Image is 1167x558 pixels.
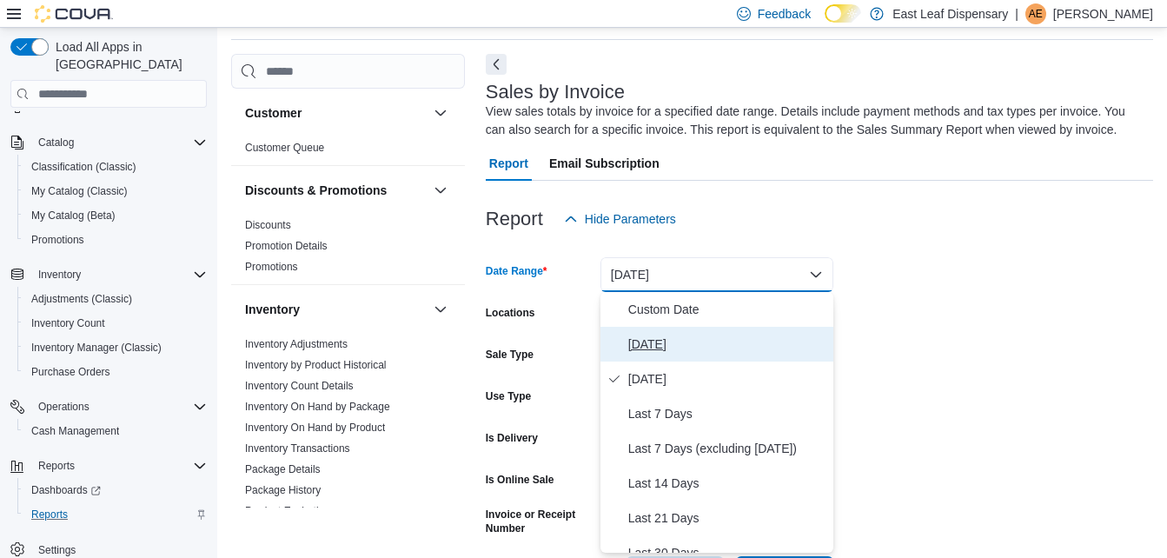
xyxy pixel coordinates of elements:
[245,504,335,518] span: Product Expirations
[38,136,74,149] span: Catalog
[31,264,88,285] button: Inventory
[49,38,207,73] span: Load All Apps in [GEOGRAPHIC_DATA]
[38,543,76,557] span: Settings
[1029,3,1043,24] span: AE
[31,455,207,476] span: Reports
[31,396,96,417] button: Operations
[600,257,833,292] button: [DATE]
[245,218,291,232] span: Discounts
[628,473,826,494] span: Last 14 Days
[486,209,543,229] h3: Report
[245,484,321,496] a: Package History
[31,160,136,174] span: Classification (Classic)
[825,4,861,23] input: Dark Mode
[245,505,335,517] a: Product Expirations
[245,141,324,155] span: Customer Queue
[24,504,75,525] a: Reports
[245,421,385,435] span: Inventory On Hand by Product
[17,155,214,179] button: Classification (Classic)
[245,104,302,122] h3: Customer
[486,348,534,362] label: Sale Type
[245,301,300,318] h3: Inventory
[31,132,81,153] button: Catalog
[31,508,68,521] span: Reports
[24,289,139,309] a: Adjustments (Classic)
[17,478,214,502] a: Dashboards
[600,292,833,553] div: Select listbox
[31,365,110,379] span: Purchase Orders
[31,292,132,306] span: Adjustments (Classic)
[245,338,348,350] a: Inventory Adjustments
[489,146,528,181] span: Report
[430,103,451,123] button: Customer
[486,82,625,103] h3: Sales by Invoice
[31,341,162,355] span: Inventory Manager (Classic)
[24,421,207,442] span: Cash Management
[24,181,135,202] a: My Catalog (Classic)
[17,287,214,311] button: Adjustments (Classic)
[38,459,75,473] span: Reports
[31,424,119,438] span: Cash Management
[245,442,350,455] a: Inventory Transactions
[31,132,207,153] span: Catalog
[17,203,214,228] button: My Catalog (Beta)
[1053,3,1153,24] p: [PERSON_NAME]
[24,205,123,226] a: My Catalog (Beta)
[17,360,214,384] button: Purchase Orders
[892,3,1008,24] p: East Leaf Dispensary
[628,508,826,528] span: Last 21 Days
[1015,3,1018,24] p: |
[245,182,427,199] button: Discounts & Promotions
[245,401,390,413] a: Inventory On Hand by Package
[557,202,683,236] button: Hide Parameters
[17,228,214,252] button: Promotions
[31,396,207,417] span: Operations
[486,389,531,403] label: Use Type
[245,359,387,371] a: Inventory by Product Historical
[24,229,91,250] a: Promotions
[24,480,108,501] a: Dashboards
[486,264,547,278] label: Date Range
[24,181,207,202] span: My Catalog (Classic)
[38,268,81,282] span: Inventory
[31,455,82,476] button: Reports
[24,480,207,501] span: Dashboards
[24,504,207,525] span: Reports
[3,454,214,478] button: Reports
[3,130,214,155] button: Catalog
[24,362,207,382] span: Purchase Orders
[628,369,826,389] span: [DATE]
[245,240,328,252] a: Promotion Details
[31,483,101,497] span: Dashboards
[245,337,348,351] span: Inventory Adjustments
[24,313,112,334] a: Inventory Count
[17,179,214,203] button: My Catalog (Classic)
[245,400,390,414] span: Inventory On Hand by Package
[245,483,321,497] span: Package History
[231,137,465,165] div: Customer
[17,311,214,335] button: Inventory Count
[24,289,207,309] span: Adjustments (Classic)
[245,463,321,475] a: Package Details
[24,337,207,358] span: Inventory Manager (Classic)
[24,337,169,358] a: Inventory Manager (Classic)
[245,219,291,231] a: Discounts
[24,313,207,334] span: Inventory Count
[31,233,84,247] span: Promotions
[24,229,207,250] span: Promotions
[24,156,143,177] a: Classification (Classic)
[628,334,826,355] span: [DATE]
[486,103,1144,139] div: View sales totals by invoice for a specified date range. Details include payment methods and tax ...
[628,299,826,320] span: Custom Date
[486,54,507,75] button: Next
[24,205,207,226] span: My Catalog (Beta)
[486,473,554,487] label: Is Online Sale
[758,5,811,23] span: Feedback
[585,210,676,228] span: Hide Parameters
[17,502,214,527] button: Reports
[486,306,535,320] label: Locations
[3,395,214,419] button: Operations
[245,462,321,476] span: Package Details
[486,431,538,445] label: Is Delivery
